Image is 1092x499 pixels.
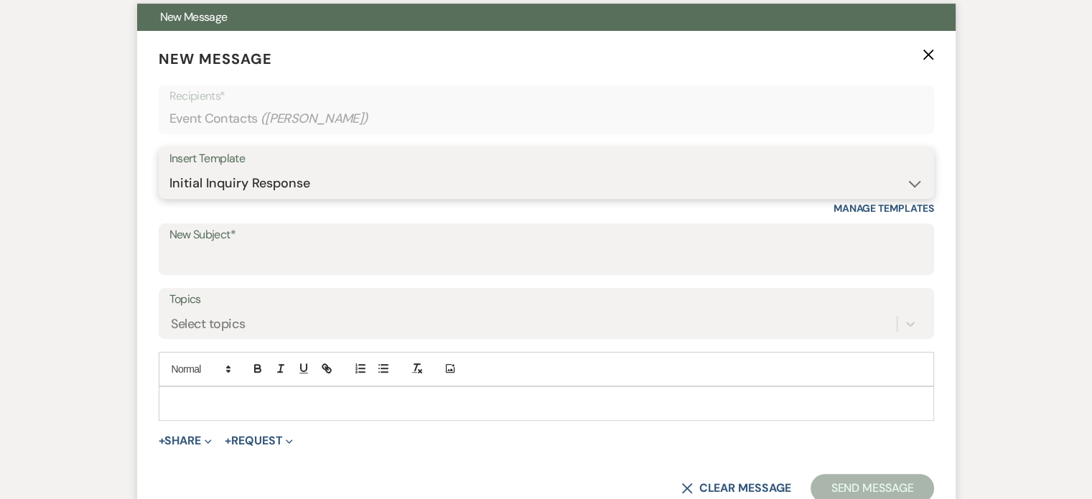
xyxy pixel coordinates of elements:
div: Event Contacts [169,105,923,133]
label: Topics [169,289,923,310]
span: New Message [159,50,272,68]
span: + [159,435,165,447]
button: Request [225,435,293,447]
span: New Message [160,9,228,24]
button: Share [159,435,213,447]
span: ( [PERSON_NAME] ) [261,109,368,129]
a: Manage Templates [834,202,934,215]
div: Select topics [171,314,246,333]
button: Clear message [681,482,790,494]
p: Recipients* [169,87,923,106]
span: + [225,435,231,447]
div: Insert Template [169,149,923,169]
label: New Subject* [169,225,923,246]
